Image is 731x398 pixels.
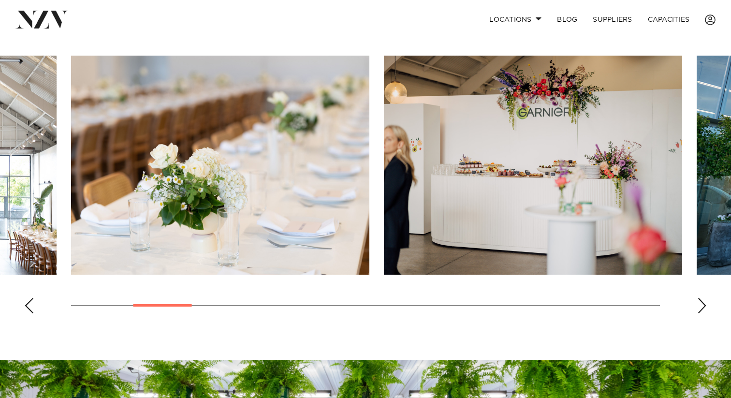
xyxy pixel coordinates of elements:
img: nzv-logo.png [15,11,68,28]
swiper-slide: 3 / 19 [71,56,369,275]
a: SUPPLIERS [585,9,640,30]
a: Locations [482,9,549,30]
a: BLOG [549,9,585,30]
swiper-slide: 4 / 19 [384,56,682,275]
a: Capacities [640,9,698,30]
